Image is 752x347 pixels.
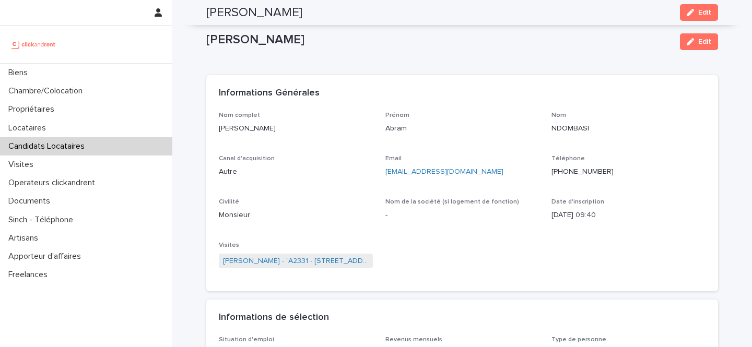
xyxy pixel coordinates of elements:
p: NDOMBASI [551,123,706,134]
h2: Informations de sélection [219,312,329,324]
p: [PERSON_NAME] [219,123,373,134]
p: Propriétaires [4,104,63,114]
span: Nom complet [219,112,260,118]
span: Edit [698,9,711,16]
span: Prénom [385,112,409,118]
p: Abram [385,123,539,134]
span: Type de personne [551,337,606,343]
ringoverc2c-number-84e06f14122c: [PHONE_NUMBER] [551,168,614,175]
p: Biens [4,68,36,78]
button: Edit [680,4,718,21]
p: Freelances [4,270,56,280]
h2: [PERSON_NAME] [206,5,302,20]
p: - [385,210,539,221]
p: Candidats Locataires [4,141,93,151]
ringoverc2c-84e06f14122c: Call with Ringover [551,168,614,175]
p: Locataires [4,123,54,133]
button: Edit [680,33,718,50]
p: Operateurs clickandrent [4,178,103,188]
span: Visites [219,242,239,248]
span: Situation d'emploi [219,337,274,343]
span: Email [385,155,402,162]
a: [EMAIL_ADDRESS][DOMAIN_NAME] [385,168,503,175]
span: Nom [551,112,566,118]
span: Civilité [219,199,239,205]
p: Sinch - Téléphone [4,215,81,225]
span: Nom de la société (si logement de fonction) [385,199,519,205]
p: Documents [4,196,58,206]
img: UCB0brd3T0yccxBKYDjQ [8,34,59,55]
span: Canal d'acquisition [219,155,275,162]
p: Autre [219,166,373,177]
span: Revenus mensuels [385,337,442,343]
span: Téléphone [551,155,585,162]
p: Artisans [4,233,46,243]
p: [DATE] 09:40 [551,210,706,221]
a: [PERSON_NAME] - "A2331 - [STREET_ADDRESS]" [223,256,369,267]
p: Visites [4,160,42,170]
p: [PERSON_NAME] [206,32,672,47]
h2: Informations Générales [219,88,320,99]
p: Apporteur d'affaires [4,252,89,261]
span: Edit [698,38,711,45]
p: Chambre/Colocation [4,86,91,96]
span: Date d'inscription [551,199,604,205]
p: Monsieur [219,210,373,221]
